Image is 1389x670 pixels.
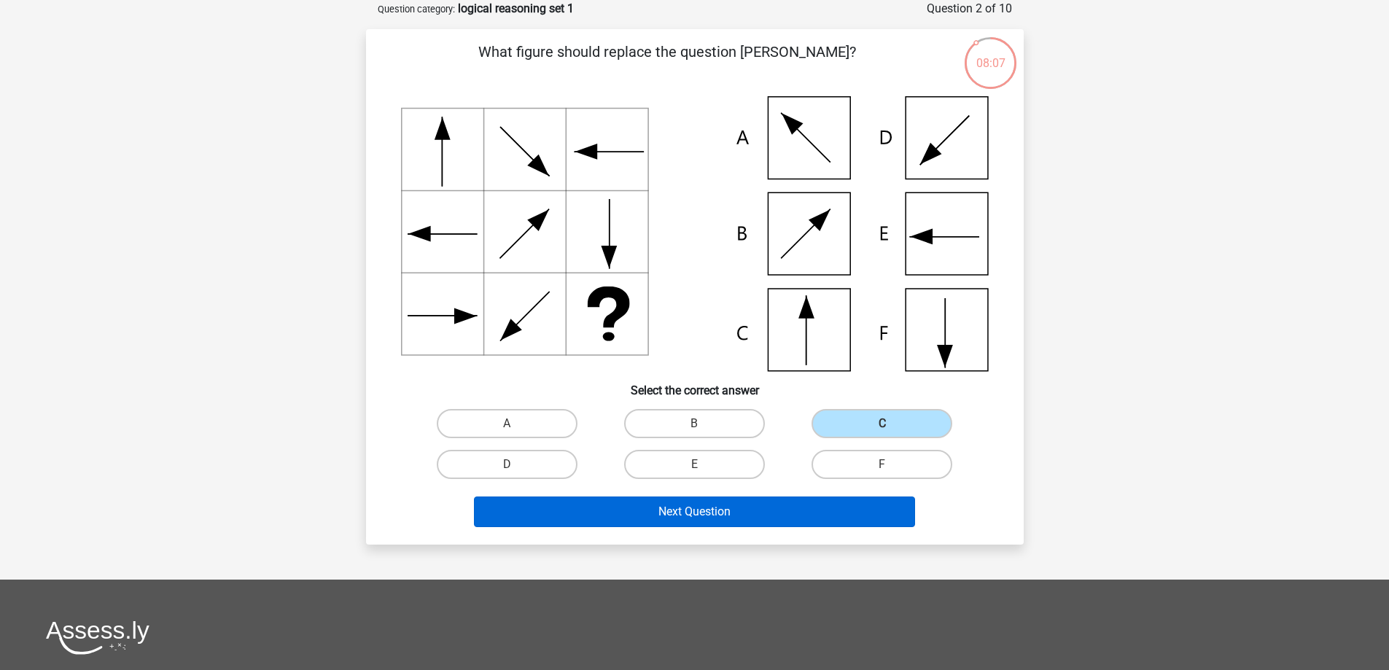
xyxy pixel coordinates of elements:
img: Assessly logo [46,620,149,655]
label: B [624,409,765,438]
strong: logical reasoning set 1 [458,1,574,15]
h6: Select the correct answer [389,372,1000,397]
p: What figure should replace the question [PERSON_NAME]? [389,41,946,85]
label: D [437,450,577,479]
button: Next Question [474,496,915,527]
label: A [437,409,577,438]
div: 08:07 [963,36,1018,72]
label: E [624,450,765,479]
label: C [812,409,952,438]
small: Question category: [378,4,455,15]
label: F [812,450,952,479]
